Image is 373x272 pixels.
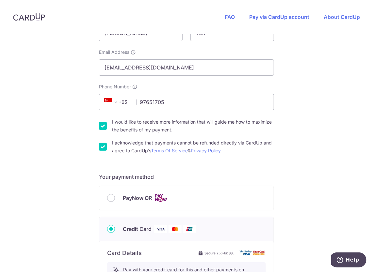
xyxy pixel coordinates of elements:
[154,225,167,233] img: Visa
[99,59,274,76] input: Email address
[104,98,120,106] span: +65
[99,83,131,90] span: Phone Number
[107,249,142,257] h6: Card Details
[249,14,309,20] a: Pay via CardUp account
[191,148,221,153] a: Privacy Policy
[324,14,360,20] a: About CardUp
[112,118,274,134] label: I would like to receive more information that will guide me how to maximize the benefits of my pa...
[240,250,266,256] img: card secure
[183,225,196,233] img: Union Pay
[102,98,132,106] span: +65
[151,148,188,153] a: Terms Of Service
[99,173,274,181] h5: Your payment method
[169,225,182,233] img: Mastercard
[99,49,129,55] span: Email Address
[331,252,366,269] iframe: Opens a widget where you can find more information
[107,225,266,233] div: Credit Card Visa Mastercard Union Pay
[154,194,168,202] img: Cards logo
[123,225,152,233] span: Credit Card
[107,194,266,202] div: PayNow QR Cards logo
[13,13,45,21] img: CardUp
[225,14,235,20] a: FAQ
[204,250,235,256] span: Secure 256-bit SSL
[123,194,152,202] span: PayNow QR
[112,139,274,155] label: I acknowledge that payments cannot be refunded directly via CardUp and agree to CardUp’s &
